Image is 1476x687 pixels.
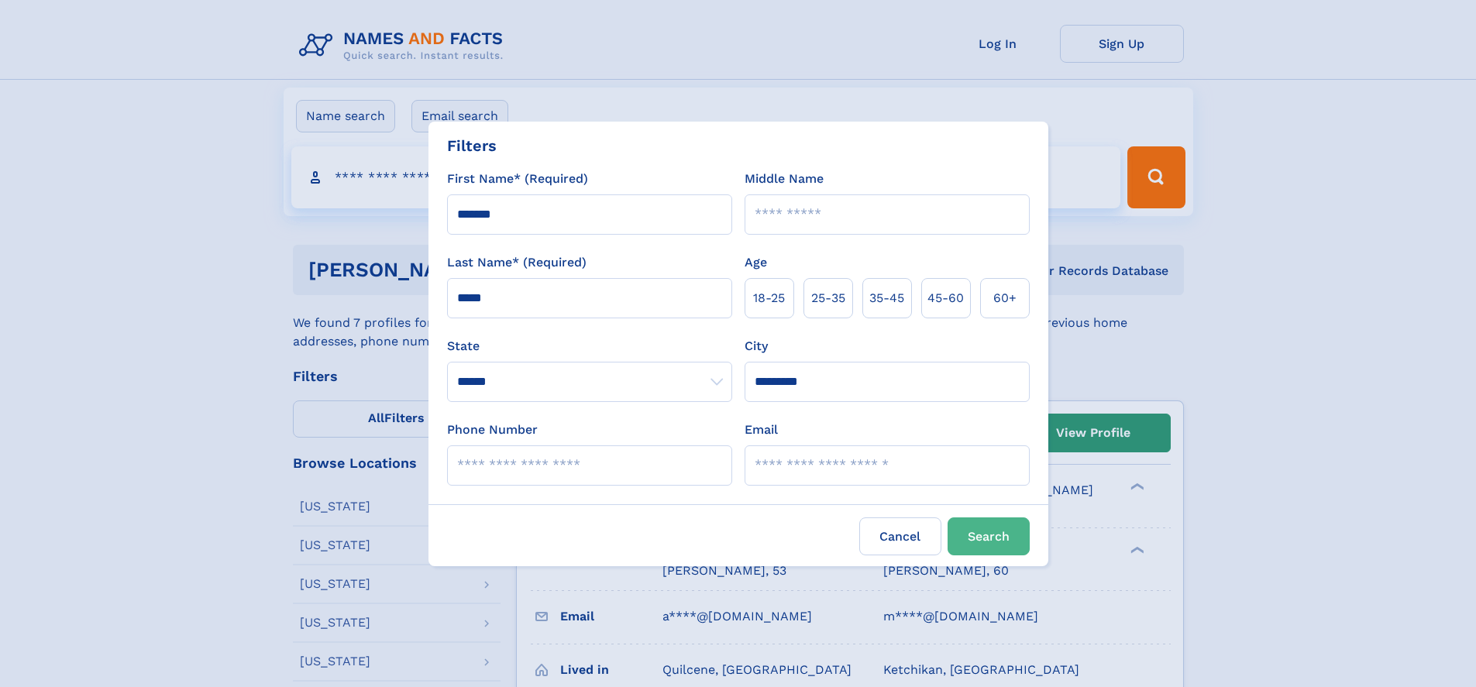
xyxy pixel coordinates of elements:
label: Cancel [859,517,941,555]
div: Filters [447,134,497,157]
label: City [745,337,768,356]
label: Email [745,421,778,439]
span: 25‑35 [811,289,845,307]
label: Middle Name [745,170,824,188]
label: Age [745,253,767,272]
label: Last Name* (Required) [447,253,587,272]
button: Search [948,517,1030,555]
span: 35‑45 [869,289,904,307]
label: State [447,337,732,356]
span: 45‑60 [927,289,964,307]
span: 18‑25 [753,289,785,307]
span: 60+ [993,289,1017,307]
label: Phone Number [447,421,538,439]
label: First Name* (Required) [447,170,588,188]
